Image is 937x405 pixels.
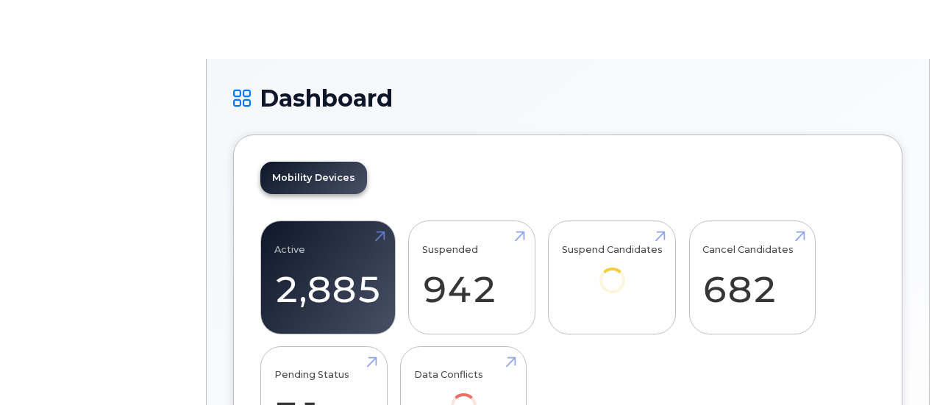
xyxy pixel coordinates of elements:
[260,162,367,194] a: Mobility Devices
[702,229,802,326] a: Cancel Candidates 682
[422,229,521,326] a: Suspended 942
[233,85,902,111] h1: Dashboard
[562,229,663,314] a: Suspend Candidates
[274,229,382,326] a: Active 2,885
